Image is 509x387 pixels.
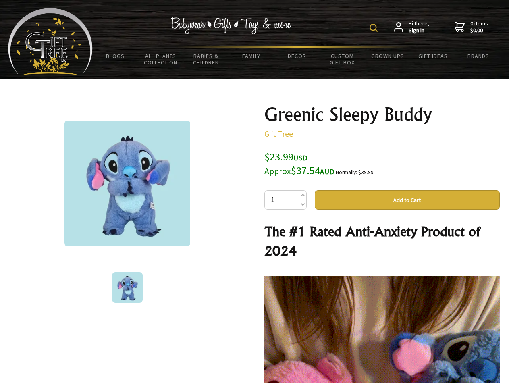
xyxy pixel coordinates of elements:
[264,105,500,124] h1: Greenic Sleepy Buddy
[93,48,138,64] a: BLOGS
[410,48,456,64] a: Gift Ideas
[370,24,378,32] img: product search
[183,48,229,71] a: Babies & Children
[64,121,190,246] img: Greenic Sleepy Buddy
[274,48,320,64] a: Decor
[229,48,274,64] a: Family
[138,48,184,71] a: All Plants Collection
[293,153,307,162] span: USD
[365,48,410,64] a: Grown Ups
[409,20,429,34] span: Hi there,
[470,27,488,34] strong: $0.00
[320,167,334,176] span: AUD
[394,20,429,34] a: Hi there,Sign in
[456,48,501,64] a: Brands
[320,48,365,71] a: Custom Gift Box
[112,272,143,303] img: Greenic Sleepy Buddy
[171,17,292,34] img: Babywear - Gifts - Toys & more
[264,223,480,259] strong: The #1 Rated Anti-Anxiety Product of 2024
[470,20,488,34] span: 0 items
[264,150,334,177] span: $23.99 $37.54
[264,166,291,177] small: Approx
[455,20,488,34] a: 0 items$0.00
[336,169,374,176] small: Normally: $39.99
[8,8,93,75] img: Babyware - Gifts - Toys and more...
[409,27,429,34] strong: Sign in
[315,190,500,210] button: Add to Cart
[264,129,293,139] a: Gift Tree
